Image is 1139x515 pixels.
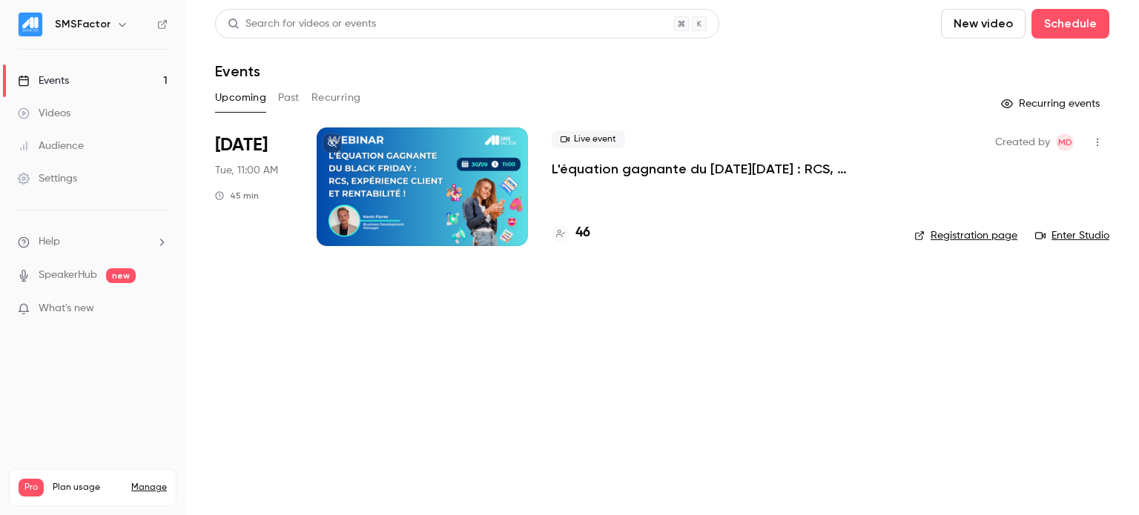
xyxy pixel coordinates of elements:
[18,73,69,88] div: Events
[552,160,891,178] a: L'équation gagnante du [DATE][DATE] : RCS, expérience client et rentabilité !
[39,268,97,283] a: SpeakerHub
[53,482,122,494] span: Plan usage
[228,16,376,32] div: Search for videos or events
[1035,228,1109,243] a: Enter Studio
[18,234,168,250] li: help-dropdown-opener
[215,86,266,110] button: Upcoming
[994,92,1109,116] button: Recurring events
[39,301,94,316] span: What's new
[215,62,260,80] h1: Events
[55,17,110,32] h6: SMSFactor
[1056,133,1074,151] span: Marie Delamarre
[278,86,300,110] button: Past
[1031,9,1109,39] button: Schedule
[19,479,44,496] span: Pro
[311,86,361,110] button: Recurring
[215,190,259,202] div: 45 min
[39,234,60,250] span: Help
[552,130,625,148] span: Live event
[575,223,590,243] h4: 46
[18,106,70,121] div: Videos
[995,133,1050,151] span: Created by
[215,163,278,178] span: Tue, 11:00 AM
[150,302,168,316] iframe: Noticeable Trigger
[215,127,293,246] div: Sep 30 Tue, 11:00 AM (Europe/Paris)
[914,228,1017,243] a: Registration page
[941,9,1026,39] button: New video
[552,223,590,243] a: 46
[19,13,42,36] img: SMSFactor
[18,171,77,186] div: Settings
[106,268,136,283] span: new
[18,139,84,153] div: Audience
[215,133,268,157] span: [DATE]
[1058,133,1072,151] span: MD
[131,482,167,494] a: Manage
